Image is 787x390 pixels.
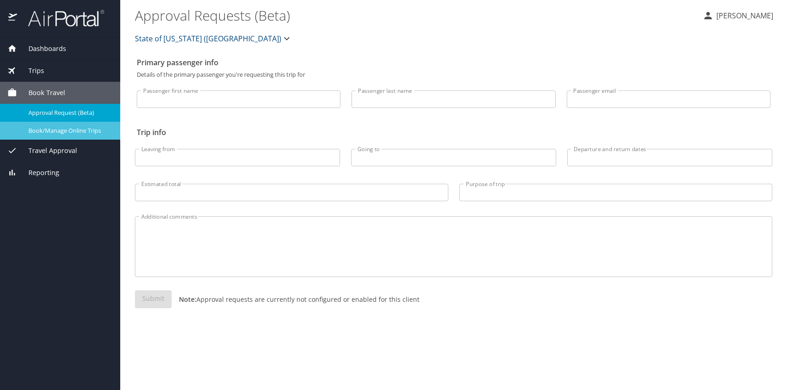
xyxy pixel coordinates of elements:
p: Details of the primary passenger you're requesting this trip for [137,72,770,78]
h2: Primary passenger info [137,55,770,70]
h1: Approval Requests (Beta) [135,1,695,29]
img: airportal-logo.png [18,9,104,27]
p: [PERSON_NAME] [714,10,773,21]
button: State of [US_STATE] ([GEOGRAPHIC_DATA]) [131,29,296,48]
p: Approval requests are currently not configured or enabled for this client [172,294,419,304]
span: Approval Request (Beta) [28,108,109,117]
span: Trips [17,66,44,76]
span: Dashboards [17,44,66,54]
span: Reporting [17,168,59,178]
button: [PERSON_NAME] [699,7,777,24]
img: icon-airportal.png [8,9,18,27]
span: Book Travel [17,88,65,98]
span: Travel Approval [17,146,77,156]
span: State of [US_STATE] ([GEOGRAPHIC_DATA]) [135,32,281,45]
strong: Note: [179,295,196,304]
span: Book/Manage Online Trips [28,126,109,135]
h2: Trip info [137,125,770,140]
